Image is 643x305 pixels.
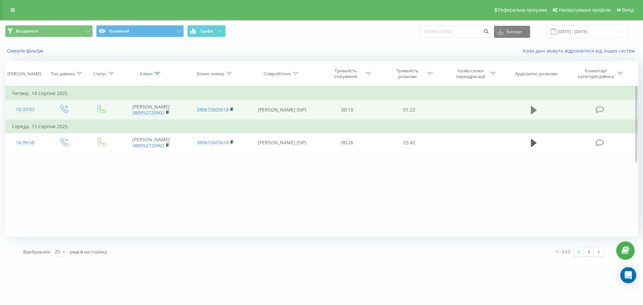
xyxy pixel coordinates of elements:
span: Графік [200,29,213,33]
div: Співробітник [264,71,291,77]
button: Графік [187,25,226,37]
div: 25 [55,248,60,255]
div: Бізнес номер [197,71,224,77]
div: Тривалість розмови [389,68,425,79]
span: рядків на сторінці [70,249,107,255]
a: Коли дані можуть відрізнятися вiд інших систем [523,48,638,54]
span: Реферальна програма [498,7,547,13]
td: 00:26 [316,133,378,152]
a: 380672603618 [197,106,229,113]
div: Клієнт [140,71,153,77]
div: 16:09:58 [12,136,38,149]
button: Основний [96,25,184,37]
input: Пошук за номером [420,26,491,38]
button: Скинути фільтри [5,48,47,54]
div: Статус [93,71,106,77]
td: [PERSON_NAME] (SIP) [247,133,316,152]
span: Всі дзвінки [16,28,38,34]
td: Четвер, 14 Серпня 2025 [5,87,638,100]
div: Тривалість очікування [328,68,364,79]
span: Вихід [622,7,634,13]
button: Всі дзвінки [5,25,93,37]
a: 380952720902 [132,109,164,116]
td: 00:10 [316,100,378,120]
a: 380952720902 [132,142,164,149]
td: [PERSON_NAME] [119,100,183,120]
div: Коментар/категорія дзвінка [576,68,616,79]
a: 1 [584,247,594,256]
div: 1 - 2 з 2 [556,248,570,255]
td: [PERSON_NAME] (SIP) [247,100,316,120]
td: 25:42 [378,133,440,152]
div: Open Intercom Messenger [620,267,636,283]
td: 01:22 [378,100,440,120]
td: [PERSON_NAME] [119,133,183,152]
a: 380672603618 [197,139,229,146]
div: 10:33:02 [12,103,38,116]
div: Назва схеми переадресації [452,68,488,79]
div: Аудіозапис розмови [515,71,557,77]
span: Відображати [23,249,50,255]
td: Середа, 13 Серпня 2025 [5,120,638,133]
div: Тип дзвінка [51,71,75,77]
div: [PERSON_NAME] [7,71,41,77]
span: Налаштування профілю [559,7,611,13]
button: Експорт [494,26,530,38]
